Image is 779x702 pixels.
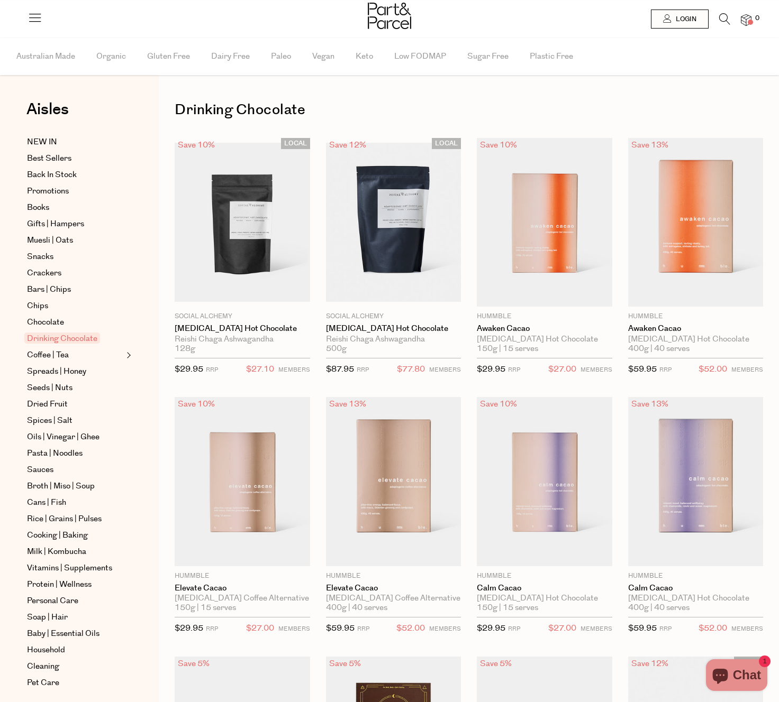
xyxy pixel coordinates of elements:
a: Coffee | Tea [27,349,123,362]
span: Organic [96,38,126,75]
a: Spreads | Honey [27,365,123,378]
span: $87.95 [326,364,354,375]
a: [MEDICAL_DATA] Hot Chocolate [175,324,310,334]
span: Protein | Wellness [27,578,92,591]
img: Calm Cacao [628,397,764,566]
a: Cooking | Baking [27,529,123,542]
button: Expand/Collapse Coffee | Tea [124,349,131,362]
small: MEMBERS [581,366,612,374]
a: Cans | Fish [27,496,123,509]
span: Pet Care [27,677,59,689]
span: LOCAL [432,138,461,149]
a: Login [651,10,709,29]
span: Crackers [27,267,61,280]
span: $27.10 [246,363,274,376]
div: Save 5% [477,657,515,671]
span: Sauces [27,464,53,476]
a: Household [27,644,123,657]
small: MEMBERS [581,625,612,633]
p: Social Alchemy [175,312,310,321]
a: Personal Care [27,595,123,607]
p: Hummble [477,571,612,581]
a: Soap | Hair [27,611,123,624]
span: Milk | Kombucha [27,546,86,558]
span: Promotions [27,185,69,198]
p: Hummble [628,312,764,321]
div: [MEDICAL_DATA] Hot Chocolate [628,335,764,344]
span: 500g [326,344,347,354]
p: Social Alchemy [326,312,461,321]
div: Save 13% [628,138,672,152]
p: Hummble [326,571,461,581]
div: [MEDICAL_DATA] Hot Chocolate [477,594,612,603]
span: $29.95 [175,623,203,634]
span: Cleaning [27,660,59,673]
div: [MEDICAL_DATA] Hot Chocolate [477,335,612,344]
span: Snacks [27,251,53,263]
span: Coffee | Tea [27,349,69,362]
div: Save 5% [326,657,364,671]
small: RRP [357,625,369,633]
small: MEMBERS [429,625,461,633]
span: Cans | Fish [27,496,66,509]
span: Books [27,201,49,214]
img: Calm Cacao [477,397,612,566]
span: Dairy Free [211,38,250,75]
a: Broth | Miso | Soup [27,480,123,493]
a: Spices | Salt [27,414,123,427]
p: Hummble [628,571,764,581]
span: 400g | 40 serves [628,603,690,613]
span: $29.95 [477,623,505,634]
div: Save 12% [326,138,369,152]
p: Hummble [477,312,612,321]
span: LOCAL [281,138,310,149]
span: Muesli | Oats [27,234,73,247]
img: Adaptogenic Hot Chocolate [175,143,310,302]
span: $29.95 [477,364,505,375]
span: NEW IN [27,136,57,149]
span: 400g | 40 serves [326,603,387,613]
span: Login [673,15,696,24]
div: Save 12% [628,657,672,671]
span: $52.00 [699,622,727,635]
a: Baby | Essential Oils [27,627,123,640]
a: Snacks [27,251,123,263]
a: Best Sellers [27,152,123,165]
span: Paleo [271,38,291,75]
span: Soap | Hair [27,611,68,624]
a: 0 [741,14,751,25]
div: Save 13% [326,397,369,411]
a: [MEDICAL_DATA] Hot Chocolate [326,324,461,334]
a: Dried Fruit [27,398,123,411]
a: Elevate Cacao [175,584,310,593]
span: Seeds | Nuts [27,382,73,394]
a: Milk | Kombucha [27,546,123,558]
div: Reishi Chaga Ashwagandha [175,335,310,344]
a: Crackers [27,267,123,280]
span: $77.80 [397,363,425,376]
span: 150g | 15 serves [175,603,236,613]
a: Promotions [27,185,123,198]
span: $52.00 [699,363,727,376]
span: Gifts | Hampers [27,218,84,230]
a: Protein | Wellness [27,578,123,591]
small: RRP [508,625,520,633]
span: Keto [356,38,373,75]
span: Baby | Essential Oils [27,627,99,640]
span: Plastic Free [530,38,573,75]
span: $59.95 [628,364,657,375]
div: [MEDICAL_DATA] Hot Chocolate [628,594,764,603]
span: Back In Stock [27,169,77,181]
small: MEMBERS [731,366,763,374]
span: Pasta | Noodles [27,447,83,460]
div: Save 5% [175,657,213,671]
a: Chips [27,300,123,312]
span: 0 [753,14,762,23]
span: Chocolate [27,316,64,329]
a: Rice | Grains | Pulses [27,513,123,525]
span: Dried Fruit [27,398,68,411]
a: Elevate Cacao [326,584,461,593]
span: Aisles [26,98,69,121]
span: Spreads | Honey [27,365,86,378]
span: Vitamins | Supplements [27,562,112,575]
